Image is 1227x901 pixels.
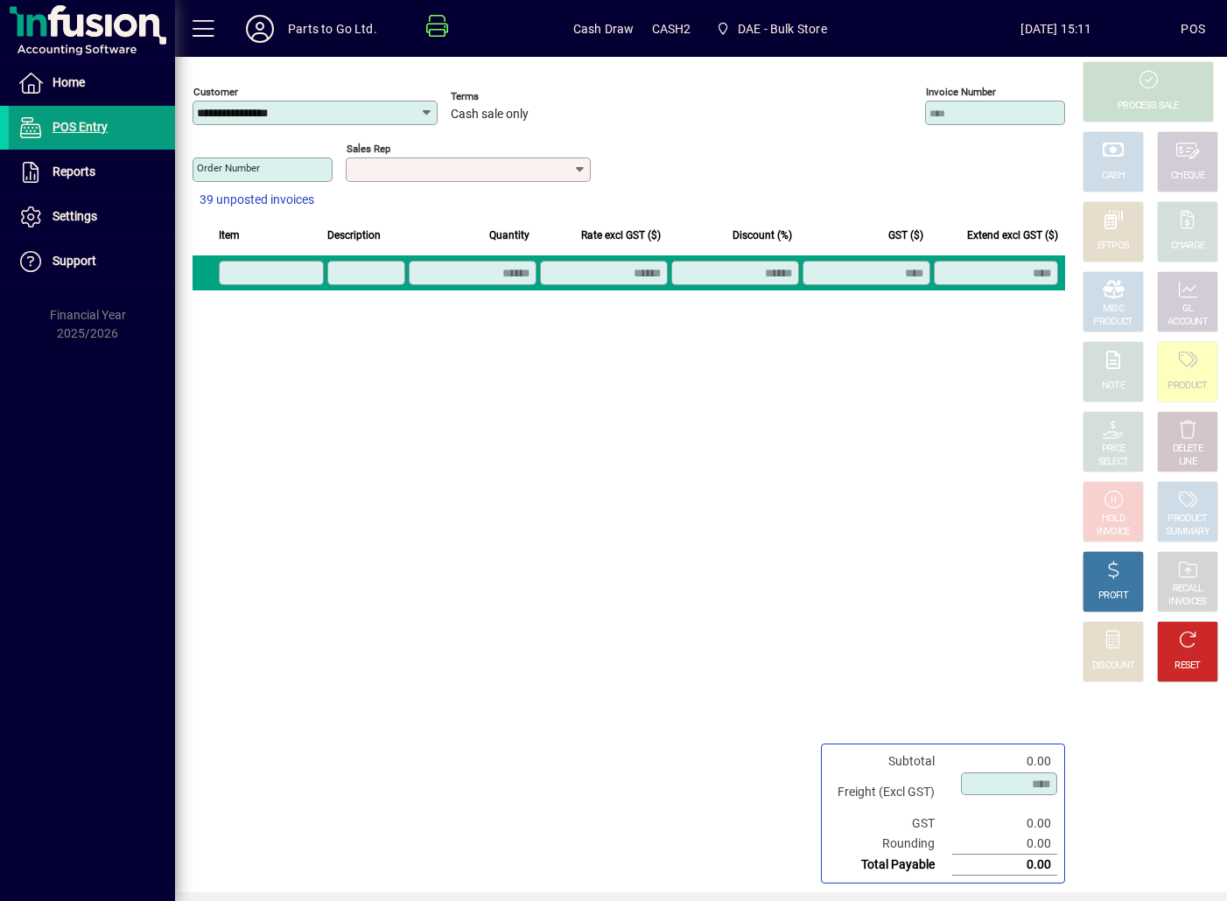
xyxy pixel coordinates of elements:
[1098,590,1128,603] div: PROFIT
[451,108,529,122] span: Cash sale only
[1174,660,1201,673] div: RESET
[1166,526,1209,539] div: SUMMARY
[926,86,996,98] mat-label: Invoice number
[581,226,661,245] span: Rate excl GST ($)
[829,855,952,876] td: Total Payable
[1102,380,1125,393] div: NOTE
[1179,456,1196,469] div: LINE
[573,15,635,43] span: Cash Draw
[53,209,97,223] span: Settings
[9,150,175,194] a: Reports
[1092,660,1134,673] div: DISCOUNT
[1102,443,1125,456] div: PRICE
[193,86,238,98] mat-label: Customer
[1093,316,1132,329] div: PRODUCT
[1171,240,1205,253] div: CHARGE
[193,185,321,216] button: 39 unposted invoices
[1167,513,1207,526] div: PRODUCT
[829,814,952,834] td: GST
[708,13,833,45] span: DAE - Bulk Store
[952,834,1057,855] td: 0.00
[738,15,827,43] span: DAE - Bulk Store
[288,15,377,43] div: Parts to Go Ltd.
[1103,303,1124,316] div: MISC
[932,15,1181,43] span: [DATE] 15:11
[9,61,175,105] a: Home
[53,254,96,268] span: Support
[1181,15,1205,43] div: POS
[327,226,381,245] span: Description
[1167,316,1208,329] div: ACCOUNT
[219,226,240,245] span: Item
[1171,170,1204,183] div: CHEQUE
[197,162,260,174] mat-label: Order number
[967,226,1058,245] span: Extend excl GST ($)
[829,834,952,855] td: Rounding
[53,164,95,178] span: Reports
[733,226,792,245] span: Discount (%)
[232,13,288,45] button: Profile
[1097,526,1129,539] div: INVOICE
[829,751,952,772] td: Subtotal
[1098,456,1129,469] div: SELECT
[1118,100,1179,113] div: PROCESS SALE
[1173,583,1203,596] div: RECALL
[1102,170,1125,183] div: CASH
[1097,240,1130,253] div: EFTPOS
[952,855,1057,876] td: 0.00
[1182,303,1194,316] div: GL
[9,195,175,239] a: Settings
[952,751,1057,772] td: 0.00
[53,75,85,89] span: Home
[952,814,1057,834] td: 0.00
[489,226,529,245] span: Quantity
[451,91,556,102] span: Terms
[53,120,108,134] span: POS Entry
[888,226,923,245] span: GST ($)
[1168,596,1206,609] div: INVOICES
[1173,443,1202,456] div: DELETE
[347,143,390,155] mat-label: Sales rep
[652,15,691,43] span: CASH2
[1102,513,1125,526] div: HOLD
[9,240,175,283] a: Support
[200,191,314,209] span: 39 unposted invoices
[829,772,952,814] td: Freight (Excl GST)
[1167,380,1207,393] div: PRODUCT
